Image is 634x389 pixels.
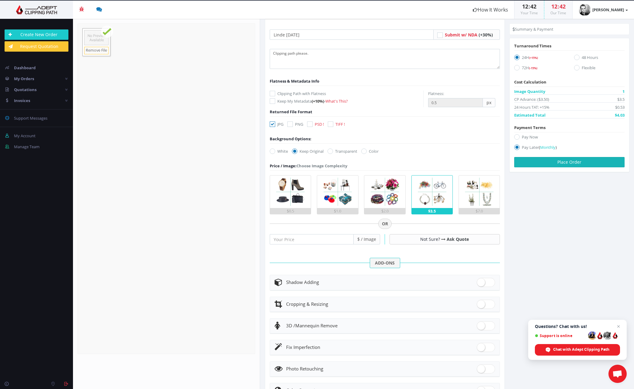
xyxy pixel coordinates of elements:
[579,4,591,16] img: 2ab0aa9f717f72c660226de08b2b9f5c
[529,55,538,60] a: (+15%)
[270,29,434,40] input: Your Order Title
[622,88,625,94] span: 1
[416,176,448,208] img: 4.png
[447,236,469,242] a: Ask Quote
[592,7,624,12] strong: [PERSON_NAME]
[270,208,311,214] div: $0.5
[312,98,324,104] span: (+10%)
[286,322,295,329] span: 3D /
[514,144,625,152] label: Pay Later
[539,145,557,150] a: (Monthly)
[369,176,401,208] img: 3.png
[292,148,324,154] label: Keep Original
[14,98,30,103] span: Invoices
[270,98,423,104] label: Keep My Metadata -
[14,87,36,92] span: Quotations
[286,301,328,307] span: Cropping & Resizing
[361,148,379,154] label: Color
[317,208,358,214] div: $1.0
[574,54,625,63] label: 48 Hours
[315,121,324,127] span: PSD !
[615,104,625,110] span: $0.53
[615,323,622,330] span: Close chat
[560,3,566,10] span: 42
[274,176,307,208] img: 1.png
[514,104,549,110] span: 24 Hours TAT: +15%
[514,96,549,102] span: CP Advance: ($3.50)
[286,344,320,350] span: Fix Imperfection
[514,65,565,73] label: 72H
[445,32,477,38] span: Submit w/ NDA
[535,344,620,356] div: Chat with Adept Clipping Path
[5,5,68,14] img: Adept Graphics
[573,1,634,19] a: [PERSON_NAME]
[321,176,354,208] img: 2.png
[270,234,354,244] input: Your Price
[14,144,40,149] span: Manage Team
[370,258,400,268] span: ADD-ONS
[354,234,380,244] span: $ / Image
[514,125,546,130] span: Payment Terms
[514,157,625,167] button: Place Order
[514,79,546,85] span: Cost Calculation
[420,236,440,242] span: Not Sure?
[514,43,551,49] span: Turnaround Times
[479,32,493,38] span: (+30%)
[514,54,565,63] label: 24H
[483,98,495,107] span: px
[445,32,493,38] a: Submit w/ NDA (+30%)
[286,366,323,372] span: Photo Retouching
[270,78,319,84] span: Flatness & Metadata Info
[14,115,47,121] span: Support Messages
[529,56,538,60] span: (+15%)
[270,109,312,114] span: Returned File Format
[270,163,296,169] span: Price / Image:
[428,90,444,97] label: Flatness:
[84,47,109,54] a: Remove File
[617,96,625,102] span: $3.5
[551,3,557,10] span: 12
[270,163,347,169] div: Choose Image Complexity
[521,10,538,15] small: Your Time
[528,3,530,10] span: :
[270,148,288,154] label: White
[463,176,495,208] img: 5.png
[286,322,338,329] span: Mannequin Remove
[529,66,537,70] span: (-15%)
[467,1,514,19] a: How It Works
[5,29,68,40] a: Create New Order
[5,41,68,52] a: Request Quotation
[325,98,348,104] a: What's This?
[14,65,36,70] span: Dashboard
[514,134,625,142] label: Pay Now
[530,3,536,10] span: 42
[553,347,609,352] span: Chat with Adept Clipping Path
[574,65,625,73] label: Flexible
[514,112,546,118] span: Estimated Total
[412,208,452,214] div: $3.5
[287,121,303,127] label: PNG
[608,365,627,383] div: Open chat
[327,148,357,154] label: Transparent
[286,279,319,285] span: Shadow Adding
[459,208,500,214] div: $7.0
[14,133,36,138] span: My Account
[270,121,283,127] label: JPG
[535,333,586,338] span: Support is online
[550,10,566,15] small: Our Time
[14,76,34,81] span: My Orders
[270,136,311,142] div: Background Options:
[270,90,423,97] label: Clipping Path with Flatness
[615,112,625,118] span: $4.03
[364,208,405,214] div: $2.0
[378,219,392,229] span: OR
[522,3,528,10] span: 12
[513,26,553,32] li: Summary & Payment
[535,324,620,329] span: Questions? Chat with us!
[514,88,545,94] span: Image Quantity
[557,3,560,10] span: :
[335,121,345,127] span: TIFF !
[529,65,537,70] a: (-15%)
[540,145,556,150] span: Monthly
